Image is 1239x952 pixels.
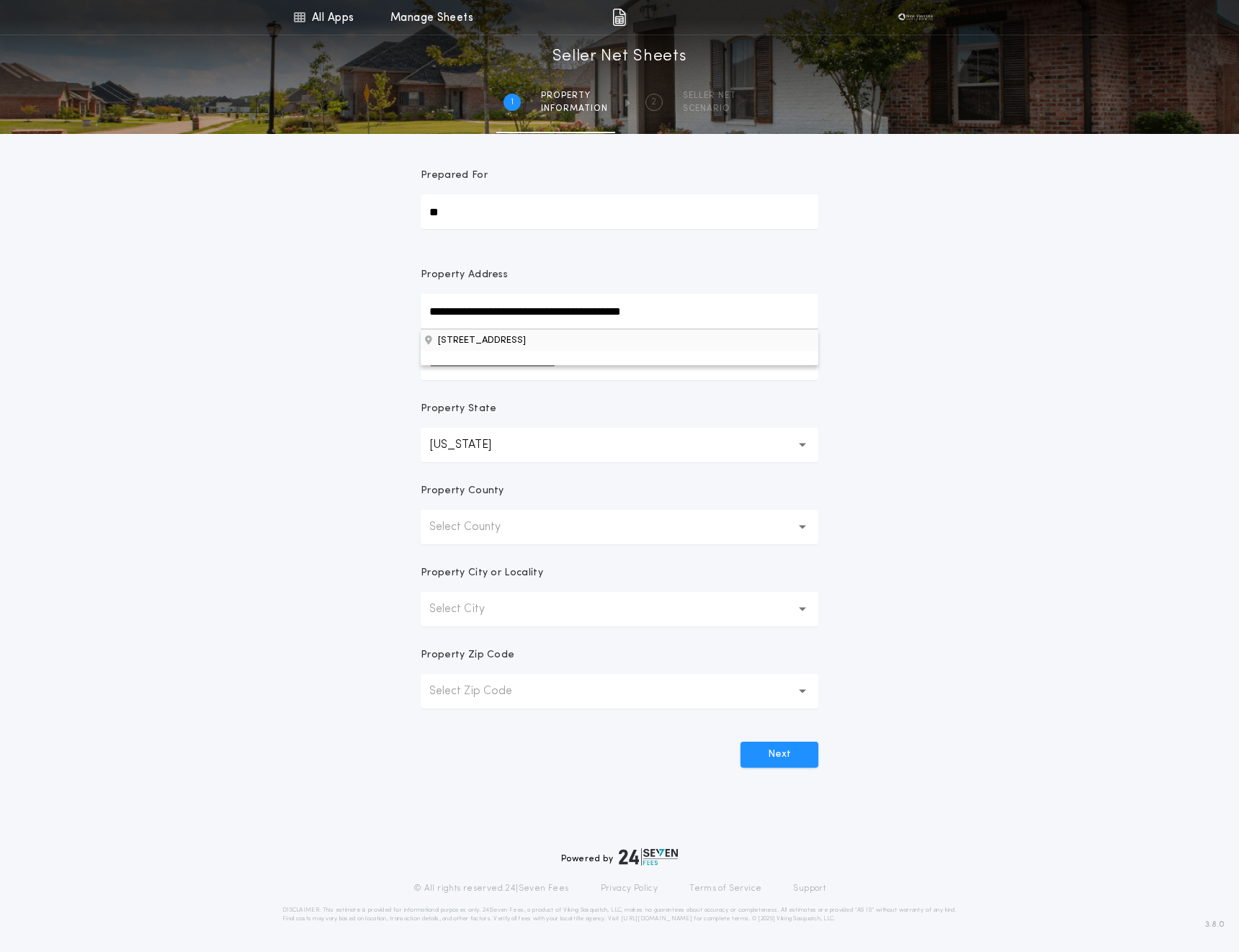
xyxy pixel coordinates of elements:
button: Select City [421,592,818,627]
p: Property Address [421,268,818,282]
p: Select City [429,601,508,618]
a: Support [793,883,826,894]
button: Select County [421,510,818,544]
h2: 2 [651,96,656,108]
a: Privacy Policy [601,883,658,894]
img: img [612,9,626,26]
img: vs-icon [894,10,937,24]
button: Select Zip Code [421,674,818,709]
span: 3.8.0 [1205,918,1225,931]
a: Terms of Service [689,883,761,894]
p: Property Zip Code [421,648,514,663]
button: Next [741,742,818,768]
p: Property County [421,484,504,498]
button: [US_STATE] [421,428,818,462]
p: Property State [421,402,496,416]
div: Powered by [561,848,678,866]
p: Select County [429,518,524,536]
p: [US_STATE] [429,436,514,454]
p: Property City or Locality [421,566,543,580]
span: Property [541,90,608,102]
p: © All rights reserved. 24|Seven Fees [413,883,569,894]
img: logo [619,848,678,866]
p: Select Zip Code [429,683,535,700]
p: DISCLAIMER: This estimate is provided for informational purposes only. 24|Seven Fees, a product o... [282,906,957,923]
p: Prepared For [421,169,488,183]
a: [URL][DOMAIN_NAME] [621,916,692,922]
span: information [541,103,608,114]
button: Property Address [421,329,818,351]
input: Prepared For [421,194,818,229]
h1: Seller Net Sheets [553,45,687,68]
span: SCENARIO [683,103,736,114]
h2: 1 [511,96,514,108]
span: SELLER NET [683,90,736,102]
